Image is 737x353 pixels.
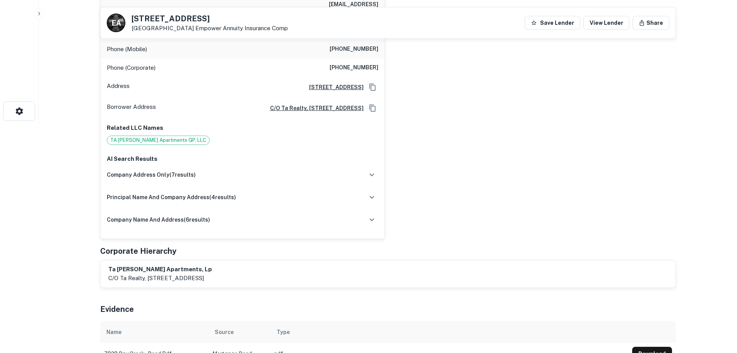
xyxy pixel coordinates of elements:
[330,45,378,54] h6: [PHONE_NUMBER]
[277,327,290,337] div: Type
[108,274,212,283] p: c/o ta realty, [STREET_ADDRESS]
[132,25,288,32] p: [GEOGRAPHIC_DATA]
[107,63,156,72] p: Phone (Corporate)
[303,83,364,91] a: [STREET_ADDRESS]
[100,245,176,257] h5: Corporate Hierarchy
[330,63,378,72] h6: [PHONE_NUMBER]
[107,136,209,144] span: TA [PERSON_NAME] Apartments GP, LLC
[264,104,364,112] a: c/o ta realty, [STREET_ADDRESS]
[100,303,134,315] h5: Evidence
[583,16,629,30] a: View Lender
[698,291,737,328] iframe: Chat Widget
[107,45,147,54] p: Phone (Mobile)
[107,14,125,32] a: E A
[209,321,270,343] th: Source
[215,327,234,337] div: Source
[107,81,130,93] p: Address
[100,321,209,343] th: Name
[107,193,236,201] h6: principal name and company address ( 4 results)
[107,154,378,164] p: AI Search Results
[367,81,378,93] button: Copy Address
[106,327,121,337] div: Name
[195,25,288,31] a: Empower Annuity Insurance Comp
[107,215,210,224] h6: company name and address ( 6 results)
[525,16,580,30] button: Save Lender
[633,16,669,30] button: Share
[107,102,156,114] p: Borrower Address
[132,15,288,22] h5: [STREET_ADDRESS]
[108,265,212,274] h6: ta [PERSON_NAME] apartments, lp
[107,123,378,133] p: Related LLC Names
[107,170,196,179] h6: company address only ( 7 results)
[367,102,378,114] button: Copy Address
[112,18,120,28] p: E A
[270,321,628,343] th: Type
